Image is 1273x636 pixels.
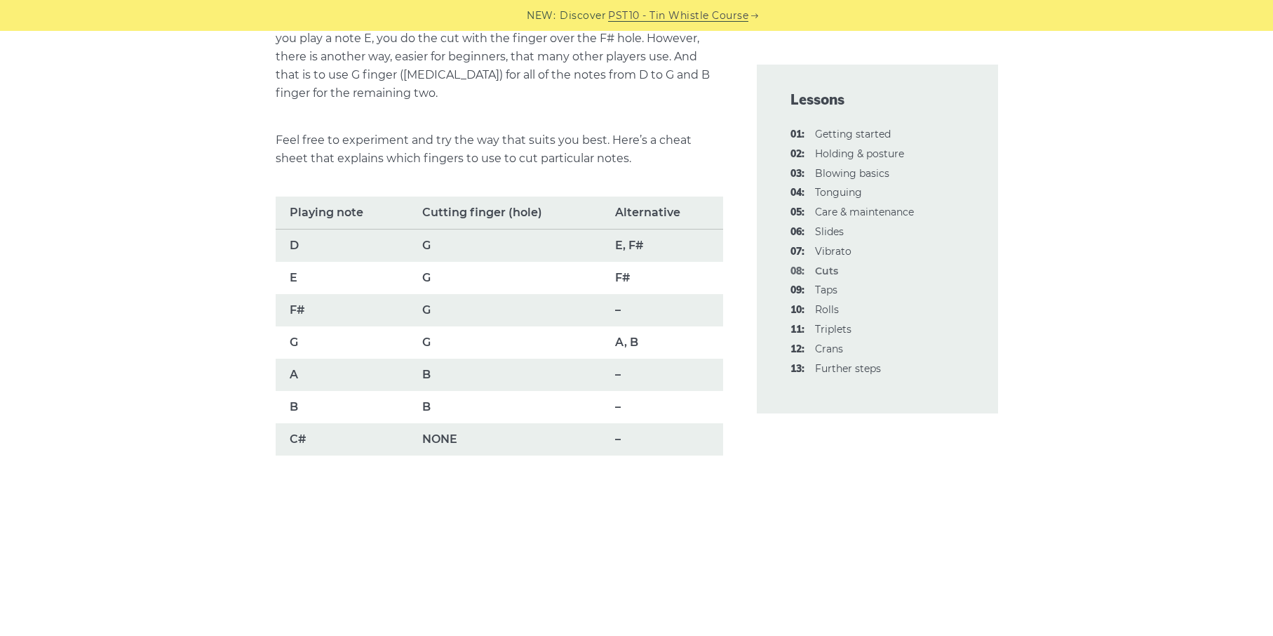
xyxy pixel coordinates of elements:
[601,229,723,262] td: E, F#
[408,229,601,262] td: G
[408,359,601,391] td: B
[815,362,881,375] a: 13:Further steps
[601,391,723,423] td: –
[601,294,723,326] td: –
[276,197,408,230] th: Playing note
[408,262,601,294] td: G
[601,359,723,391] td: –
[601,423,723,456] td: –
[790,302,804,319] span: 10:
[560,8,606,24] span: Discover
[276,294,408,326] td: F#
[276,262,408,294] td: E
[815,343,843,355] a: 12:Crans
[815,167,889,180] a: 03:Blowing basics
[408,326,601,359] td: G
[815,303,839,316] a: 10:Rolls
[815,323,851,336] a: 11:Triplets
[527,8,555,24] span: NEW:
[815,284,837,296] a: 09:Taps
[790,126,804,143] span: 01:
[790,282,804,299] span: 09:
[408,391,601,423] td: B
[790,322,804,338] span: 11:
[790,263,804,280] span: 08:
[790,90,964,110] span: Lessons
[608,8,748,24] a: PST10 - Tin Whistle Course
[408,423,601,456] td: NONE
[790,244,804,260] span: 07:
[276,326,408,359] td: G
[790,146,804,163] span: 02:
[815,147,904,160] a: 02:Holding & posture
[790,204,804,221] span: 05:
[815,225,844,238] a: 06:Slides
[601,262,723,294] td: F#
[276,391,408,423] td: B
[601,197,723,230] th: Alternative
[790,166,804,183] span: 03:
[790,185,804,201] span: 04:
[815,186,862,199] a: 04:Tonguing
[408,197,601,230] th: Cutting finger (hole)
[790,341,804,358] span: 12:
[815,128,891,140] a: 01:Getting started
[815,206,914,218] a: 05:Care & maintenance
[276,131,723,168] p: Feel free to experiment and try the way that suits you best. Here’s a cheat sheet that explains w...
[276,423,408,456] td: C#
[815,245,851,258] a: 07:Vibrato
[276,229,408,262] td: D
[790,224,804,241] span: 06:
[601,326,723,359] td: A, B
[815,265,838,277] strong: Cuts
[408,294,601,326] td: G
[276,359,408,391] td: A
[790,361,804,378] span: 13:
